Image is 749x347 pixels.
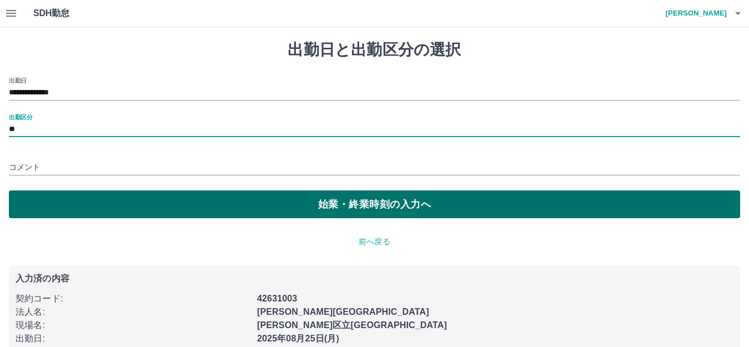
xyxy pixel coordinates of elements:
p: 現場名 : [16,319,250,332]
p: 出勤日 : [16,332,250,345]
button: 始業・終業時刻の入力へ [9,190,740,218]
p: 契約コード : [16,292,250,305]
p: 入力済の内容 [16,274,733,283]
p: 前へ戻る [9,236,740,248]
label: 出勤日 [9,76,27,84]
h1: 出勤日と出勤区分の選択 [9,41,740,59]
b: 2025年08月25日(月) [257,334,339,343]
label: 出勤区分 [9,113,32,121]
b: 42631003 [257,294,297,303]
b: [PERSON_NAME][GEOGRAPHIC_DATA] [257,307,429,316]
p: 法人名 : [16,305,250,319]
b: [PERSON_NAME]区立[GEOGRAPHIC_DATA] [257,320,447,330]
